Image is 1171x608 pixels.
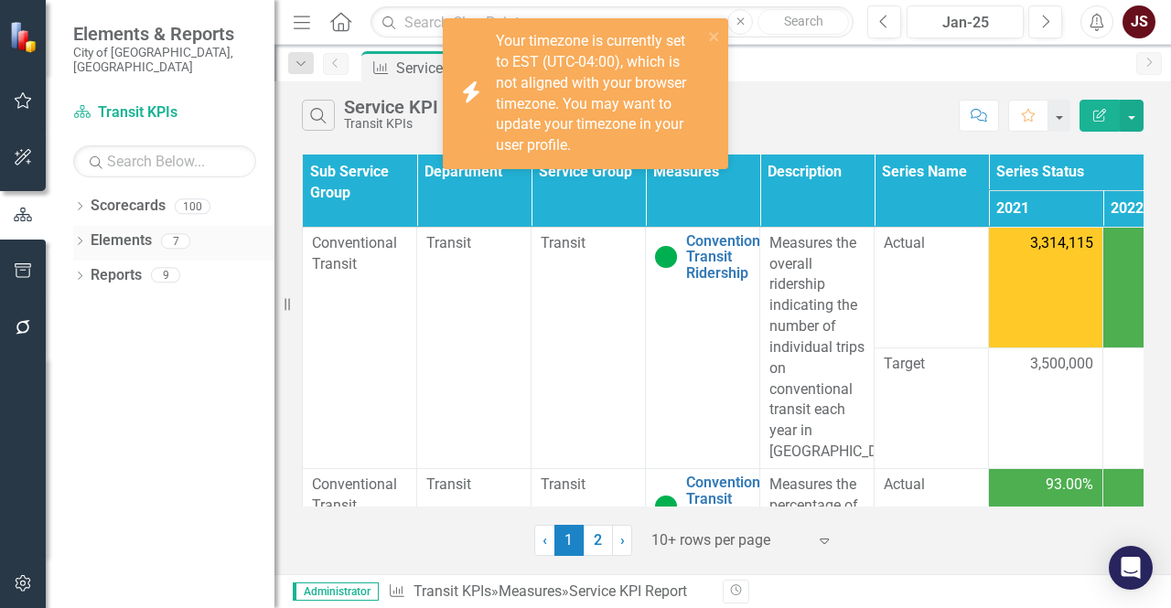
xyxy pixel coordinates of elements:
[426,475,471,493] span: Transit
[73,102,256,123] a: Transit KPIs
[73,145,256,177] input: Search Below...
[655,246,677,268] img: On Target
[426,234,471,251] span: Transit
[161,233,190,249] div: 7
[496,31,703,156] div: Your timezone is currently set to EST (UTC-04:00), which is not aligned with your browser timezon...
[344,97,498,117] div: Service KPI Report
[312,475,397,514] span: Conventional Transit
[1109,546,1153,590] div: Open Intercom Messenger
[554,525,584,556] span: 1
[151,268,180,283] div: 9
[686,475,772,539] a: Conventional Transit Route Coverage
[989,347,1103,468] td: Double-Click to Edit
[884,475,979,496] span: Actual
[73,45,256,75] small: City of [GEOGRAPHIC_DATA], [GEOGRAPHIC_DATA]
[532,227,646,468] td: Double-Click to Edit
[175,198,210,214] div: 100
[875,347,989,468] td: Double-Click to Edit
[9,21,41,53] img: ClearPoint Strategy
[686,233,772,282] a: Conventional Transit Ridership
[884,354,979,375] span: Target
[312,234,397,272] span: Conventional Transit
[569,582,687,600] div: Service KPI Report
[708,26,721,47] button: close
[913,12,1017,34] div: Jan-25
[907,5,1024,38] button: Jan-25
[655,496,677,517] img: On Target
[757,9,849,35] button: Search
[1123,5,1155,38] button: JS
[1030,233,1093,254] span: 3,314,115
[91,196,166,217] a: Scorecards
[1030,354,1093,375] span: 3,500,000
[1046,475,1093,496] span: 93.00%
[541,475,585,493] span: Transit
[388,581,709,603] div: » »
[769,233,865,463] p: Measures the overall ridership indicating the number of individual trips on conventional transit ...
[396,57,540,80] div: Service KPI Report
[73,23,256,45] span: Elements & Reports
[884,233,979,254] span: Actual
[371,6,854,38] input: Search ClearPoint...
[760,227,875,468] td: Double-Click to Edit
[541,234,585,251] span: Transit
[875,227,989,347] td: Double-Click to Edit
[417,227,532,468] td: Double-Click to Edit
[344,117,498,131] div: Transit KPIs
[784,14,823,28] span: Search
[303,227,417,468] td: Double-Click to Edit
[414,582,491,600] a: Transit KPIs
[620,531,625,549] span: ›
[499,582,562,600] a: Measures
[91,265,142,286] a: Reports
[646,227,760,468] td: Double-Click to Edit Right Click for Context Menu
[91,230,152,251] a: Elements
[543,531,547,549] span: ‹
[584,525,613,556] a: 2
[989,227,1103,347] td: Double-Click to Edit
[293,582,379,601] span: Administrator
